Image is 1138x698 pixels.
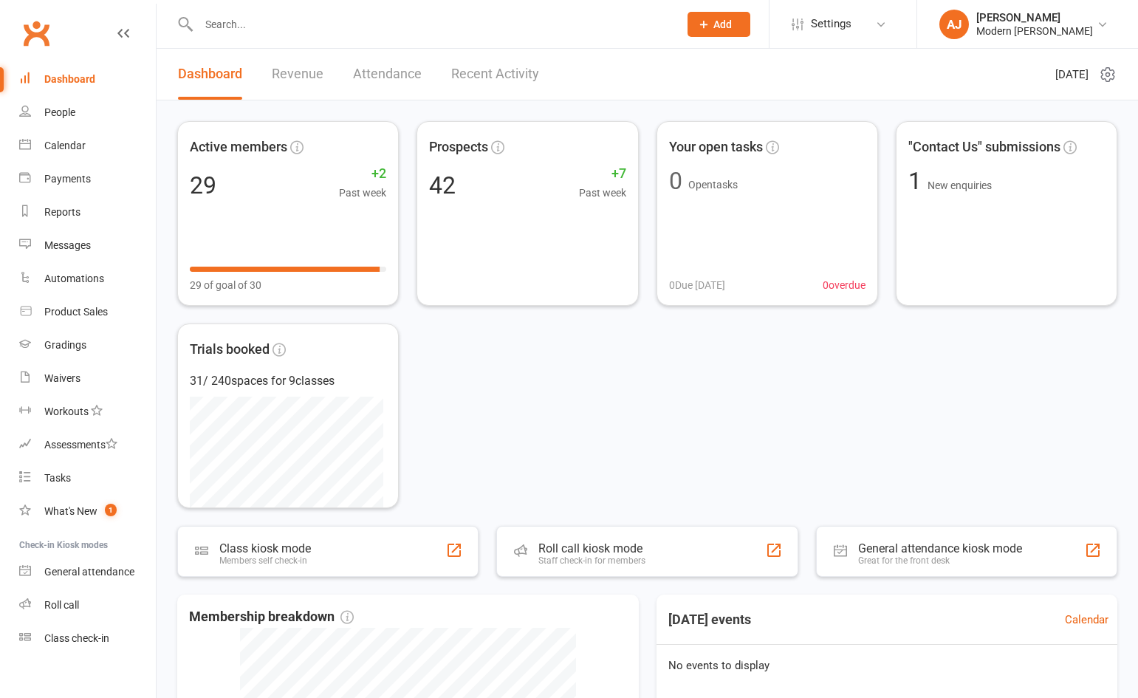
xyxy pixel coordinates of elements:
[579,185,626,201] span: Past week
[219,541,311,555] div: Class kiosk mode
[429,137,488,158] span: Prospects
[44,632,109,644] div: Class check-in
[44,173,91,185] div: Payments
[44,73,95,85] div: Dashboard
[19,262,156,295] a: Automations
[908,167,928,195] span: 1
[44,140,86,151] div: Calendar
[579,163,626,185] span: +7
[19,162,156,196] a: Payments
[19,96,156,129] a: People
[908,137,1060,158] span: "Contact Us" submissions
[19,622,156,655] a: Class kiosk mode
[823,277,866,293] span: 0 overdue
[19,589,156,622] a: Roll call
[976,11,1093,24] div: [PERSON_NAME]
[1055,66,1089,83] span: [DATE]
[669,169,682,193] div: 0
[44,106,75,118] div: People
[44,239,91,251] div: Messages
[44,206,80,218] div: Reports
[19,129,156,162] a: Calendar
[976,24,1093,38] div: Modern [PERSON_NAME]
[194,14,668,35] input: Search...
[339,163,386,185] span: +2
[19,395,156,428] a: Workouts
[190,137,287,158] span: Active members
[858,555,1022,566] div: Great for the front desk
[190,174,216,197] div: 29
[190,372,386,391] div: 31 / 240 spaces for 9 classes
[44,372,80,384] div: Waivers
[44,406,89,417] div: Workouts
[189,606,354,628] span: Membership breakdown
[651,645,1124,686] div: No events to display
[44,306,108,318] div: Product Sales
[19,362,156,395] a: Waivers
[219,555,311,566] div: Members self check-in
[688,179,738,191] span: Open tasks
[538,555,645,566] div: Staff check-in for members
[811,7,851,41] span: Settings
[713,18,732,30] span: Add
[19,555,156,589] a: General attendance kiosk mode
[105,504,117,516] span: 1
[688,12,750,37] button: Add
[19,462,156,495] a: Tasks
[19,329,156,362] a: Gradings
[18,15,55,52] a: Clubworx
[939,10,969,39] div: AJ
[339,185,386,201] span: Past week
[19,428,156,462] a: Assessments
[44,505,97,517] div: What's New
[44,566,134,578] div: General attendance
[19,495,156,528] a: What's New1
[1065,611,1108,629] a: Calendar
[44,599,79,611] div: Roll call
[190,277,261,293] span: 29 of goal of 30
[178,49,242,100] a: Dashboard
[669,277,725,293] span: 0 Due [DATE]
[669,137,763,158] span: Your open tasks
[858,541,1022,555] div: General attendance kiosk mode
[44,439,117,451] div: Assessments
[657,606,763,633] h3: [DATE] events
[451,49,539,100] a: Recent Activity
[538,541,645,555] div: Roll call kiosk mode
[44,339,86,351] div: Gradings
[272,49,323,100] a: Revenue
[19,295,156,329] a: Product Sales
[928,179,992,191] span: New enquiries
[19,229,156,262] a: Messages
[44,472,71,484] div: Tasks
[19,63,156,96] a: Dashboard
[429,174,456,197] div: 42
[190,339,270,360] span: Trials booked
[44,273,104,284] div: Automations
[19,196,156,229] a: Reports
[353,49,422,100] a: Attendance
